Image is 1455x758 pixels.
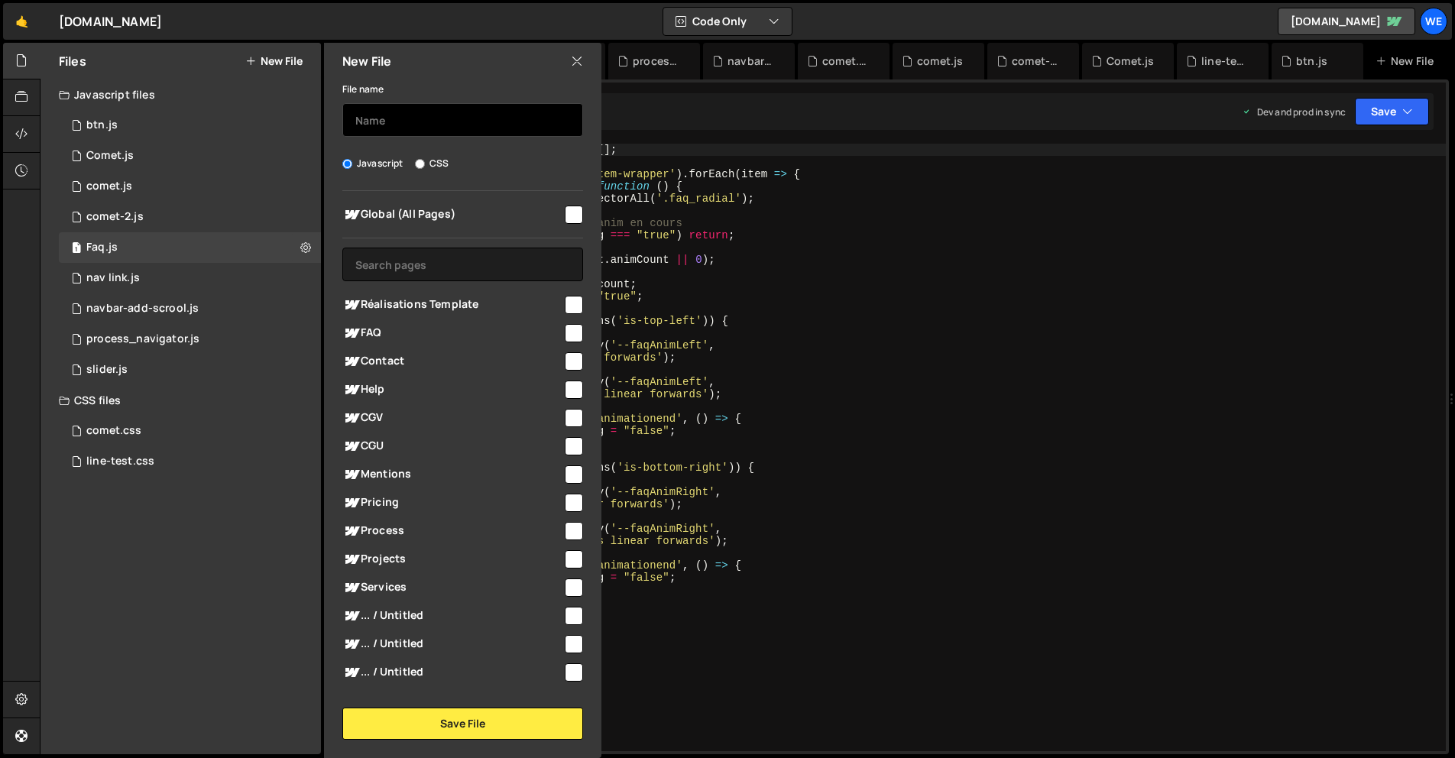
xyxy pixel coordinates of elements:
[342,206,562,224] span: Global (All Pages)
[1420,8,1447,35] a: We
[342,465,562,484] span: Mentions
[86,332,199,346] div: process_navigator.js
[1278,8,1415,35] a: [DOMAIN_NAME]
[86,271,140,285] div: nav link.js
[59,12,162,31] div: [DOMAIN_NAME]
[59,446,321,477] div: 17167/47403.css
[917,53,963,69] div: comet.js
[86,424,141,438] div: comet.css
[86,455,154,468] div: line-test.css
[342,324,562,342] span: FAQ
[342,248,583,281] input: Search pages
[72,243,81,255] span: 1
[342,352,562,371] span: Contact
[342,53,391,70] h2: New File
[1355,98,1429,125] button: Save
[59,53,86,70] h2: Files
[86,210,144,224] div: comet-2.js
[59,232,321,263] div: 17167/47672.js
[342,550,562,568] span: Projects
[663,8,792,35] button: Code Only
[342,296,562,314] span: Réalisations Template
[1201,53,1250,69] div: line-test.css
[342,522,562,540] span: Process
[822,53,871,69] div: comet.css
[633,53,682,69] div: process_navigator.js
[415,159,425,169] input: CSS
[3,3,41,40] a: 🤙
[1296,53,1327,69] div: btn.js
[1376,53,1440,69] div: New File
[59,355,321,385] div: 17167/47522.js
[1107,53,1154,69] div: Comet.js
[342,494,562,512] span: Pricing
[342,663,562,682] span: ... / Untitled
[342,409,562,427] span: CGV
[86,118,118,132] div: btn.js
[342,103,583,137] input: Name
[342,437,562,455] span: CGU
[86,302,199,316] div: navbar-add-scrool.js
[59,171,321,202] div: 17167/47407.js
[59,141,321,171] div: 17167/47404.js
[41,385,321,416] div: CSS files
[342,381,562,399] span: Help
[415,156,449,171] label: CSS
[86,363,128,377] div: slider.js
[86,149,134,163] div: Comet.js
[1242,105,1346,118] div: Dev and prod in sync
[59,293,321,324] div: 17167/47443.js
[59,263,321,293] div: 17167/47512.js
[1012,53,1061,69] div: comet-2.js
[342,708,583,740] button: Save File
[727,53,776,69] div: navbar-add-scrool.js
[59,324,321,355] div: 17167/47466.js
[342,82,384,97] label: File name
[342,607,562,625] span: ... / Untitled
[245,55,303,67] button: New File
[342,159,352,169] input: Javascript
[59,110,321,141] div: 17167/47401.js
[86,241,118,254] div: Faq.js
[59,416,321,446] div: 17167/47408.css
[86,180,132,193] div: comet.js
[342,156,403,171] label: Javascript
[41,79,321,110] div: Javascript files
[342,578,562,597] span: Services
[342,635,562,653] span: ... / Untitled
[59,202,321,232] div: 17167/47405.js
